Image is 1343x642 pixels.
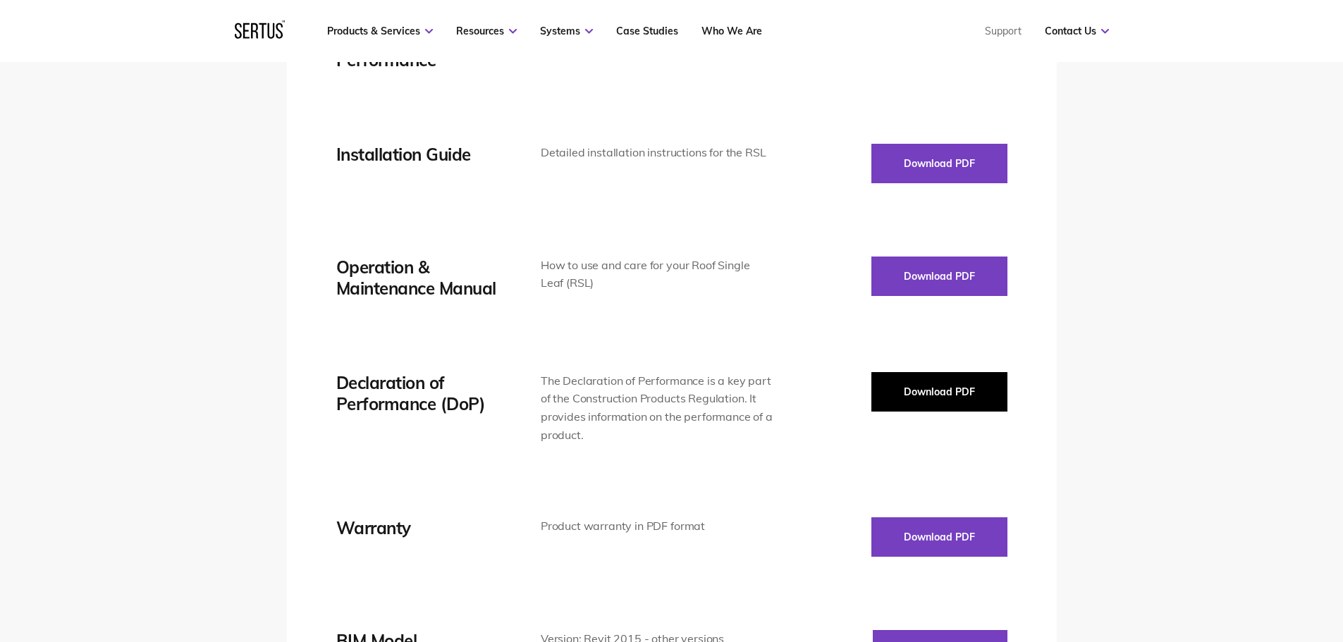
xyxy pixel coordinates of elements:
button: Download PDF [871,517,1007,557]
div: Operation & Maintenance Manual [336,257,498,299]
button: Download PDF [871,372,1007,412]
button: Download PDF [871,257,1007,296]
a: Products & Services [327,25,433,37]
div: Product warranty in PDF format [541,517,774,536]
div: Installation Guide [336,144,498,165]
iframe: Chat Widget [1089,479,1343,642]
a: Support [985,25,1022,37]
div: Declaration of Performance (DoP) [336,372,498,414]
div: Detailed installation instructions for the RSL [541,144,774,162]
a: Resources [456,25,517,37]
a: Who We Are [701,25,762,37]
a: Systems [540,25,593,37]
div: Warranty [336,517,498,538]
a: Case Studies [616,25,678,37]
a: Contact Us [1045,25,1109,37]
button: Download PDF [871,144,1007,183]
div: The Declaration of Performance is a key part of the Construction Products Regulation. It provides... [541,372,774,444]
div: How to use and care for your Roof Single Leaf (RSL) [541,257,774,292]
